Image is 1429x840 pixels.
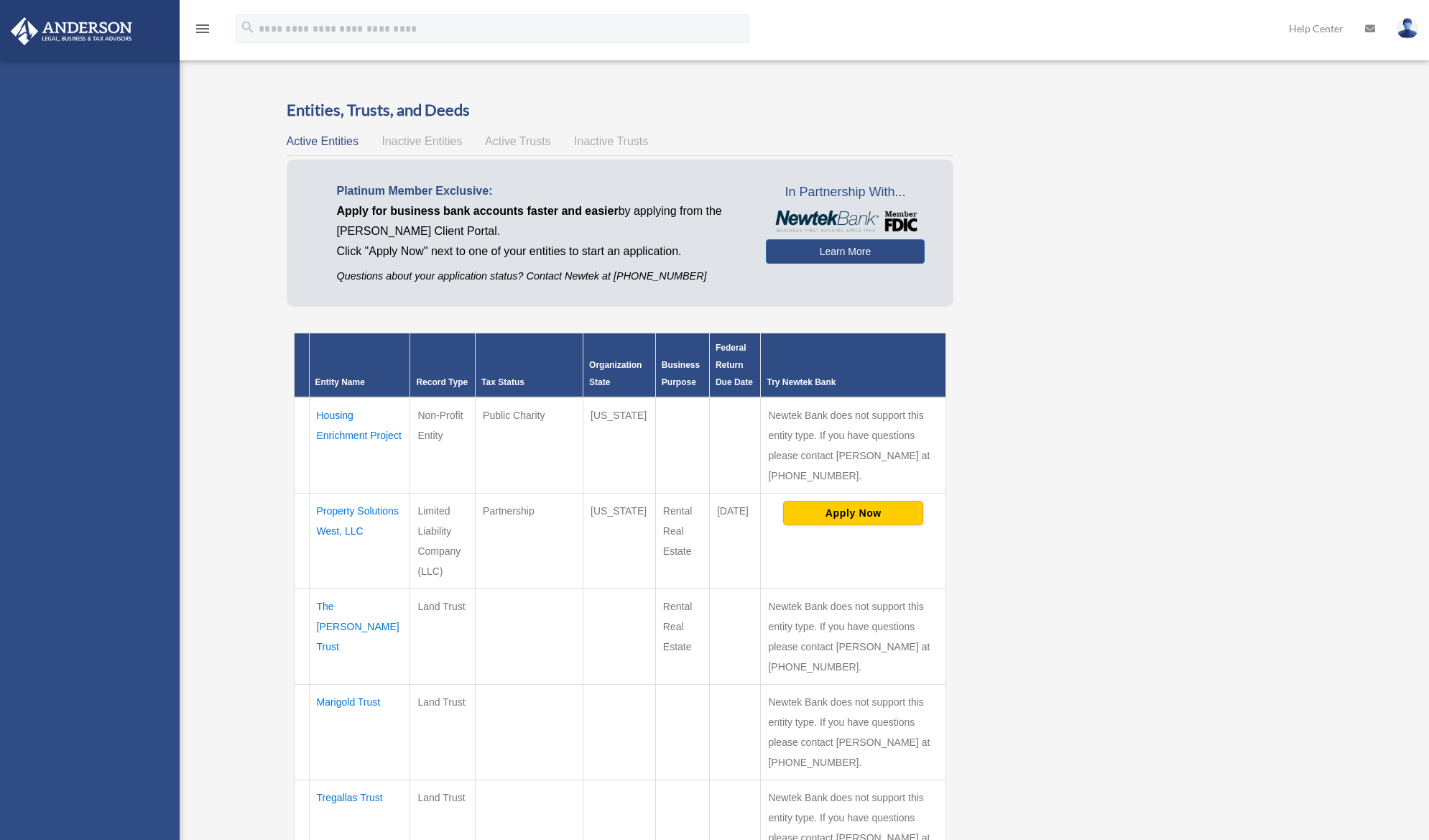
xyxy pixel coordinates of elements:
div: Try Newtek Bank [767,374,940,391]
td: Marigold Trust [309,685,410,780]
td: Newtek Bank does not support this entity type. If you have questions please contact [PERSON_NAME]... [761,685,946,780]
td: Newtek Bank does not support this entity type. If you have questions please contact [PERSON_NAME]... [761,397,946,494]
button: Apply Now [783,501,923,525]
a: menu [194,25,211,37]
th: Record Type [410,333,476,398]
td: Public Charity [476,397,583,494]
th: Tax Status [476,333,583,398]
img: NewtekBankLogoSM.png [773,211,917,232]
th: Federal Return Due Date [709,333,761,398]
img: User Pic [1397,18,1418,39]
td: The [PERSON_NAME] Trust [309,589,410,685]
h3: Entities, Trusts, and Deeds [287,99,954,121]
td: Housing Enrichment Project [309,397,410,494]
td: Limited Liability Company (LLC) [410,494,476,589]
p: Click "Apply Now" next to one of your entities to start an application. [337,241,744,262]
td: [US_STATE] [583,397,656,494]
td: Partnership [476,494,583,589]
i: menu [194,20,211,37]
p: Questions about your application status? Contact Newtek at [PHONE_NUMBER] [337,267,744,285]
td: Property Solutions West, LLC [309,494,410,589]
p: Platinum Member Exclusive: [337,181,744,201]
td: Non-Profit Entity [410,397,476,494]
span: In Partnership With... [766,181,925,204]
td: [US_STATE] [583,494,656,589]
span: Active Entities [287,135,359,147]
img: Anderson Advisors Platinum Portal [6,17,137,45]
td: [DATE] [709,494,761,589]
span: Inactive Entities [381,135,462,147]
td: Land Trust [410,685,476,780]
th: Organization State [583,333,656,398]
span: Inactive Trusts [574,135,648,147]
p: by applying from the [PERSON_NAME] Client Portal. [337,201,744,241]
td: Rental Real Estate [655,494,709,589]
th: Business Purpose [655,333,709,398]
td: Rental Real Estate [655,589,709,685]
a: Learn More [766,239,925,264]
span: Active Trusts [485,135,551,147]
i: search [240,19,256,35]
td: Newtek Bank does not support this entity type. If you have questions please contact [PERSON_NAME]... [761,589,946,685]
td: Land Trust [410,589,476,685]
span: Apply for business bank accounts faster and easier [337,205,619,217]
th: Entity Name [309,333,410,398]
